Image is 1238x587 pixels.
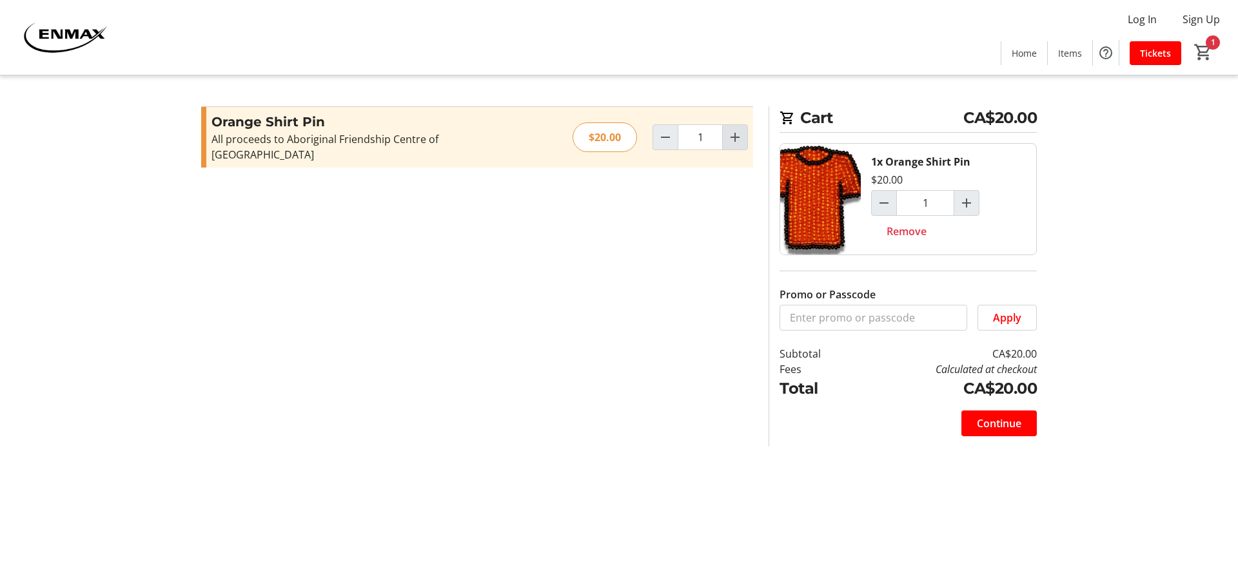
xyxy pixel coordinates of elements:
span: Sign Up [1183,12,1220,27]
input: Orange Shirt Pin Quantity [896,190,954,216]
button: Help [1093,40,1119,66]
h2: Cart [780,106,1037,133]
button: Continue [961,410,1037,436]
span: Tickets [1140,46,1171,60]
button: Decrement by one [653,125,678,149]
span: CA$20.00 [963,106,1037,130]
h3: Orange Shirt Pin [211,112,493,131]
td: Fees [780,361,854,377]
span: Home [1012,46,1037,60]
td: Total [780,377,854,400]
button: Log In [1117,9,1167,30]
a: Tickets [1130,41,1181,65]
td: CA$20.00 [854,377,1037,400]
div: All proceeds to Aboriginal Friendship Centre of [GEOGRAPHIC_DATA] [211,131,493,162]
a: Home [1001,41,1047,65]
img: Orange Shirt Pin [780,144,861,255]
span: Apply [993,310,1021,325]
button: Decrement by one [872,191,896,215]
td: Calculated at checkout [854,361,1037,377]
span: Continue [977,416,1021,431]
a: Items [1048,41,1092,65]
td: CA$20.00 [854,346,1037,361]
div: 1x Orange Shirt Pin [871,154,970,169]
span: Items [1058,46,1082,60]
button: Apply [978,305,1037,331]
input: Orange Shirt Pin Quantity [678,124,723,150]
button: Remove [871,218,942,244]
button: Increment by one [723,125,747,149]
button: Increment by one [954,191,979,215]
button: Sign Up [1172,9,1230,30]
img: ENMAX 's Logo [8,5,123,70]
span: Log In [1128,12,1157,27]
td: Subtotal [780,346,854,361]
div: $20.00 [871,172,903,188]
span: Remove [887,224,927,239]
label: Promo or Passcode [780,287,876,302]
div: $20.00 [573,122,637,152]
button: Cart [1192,41,1215,64]
input: Enter promo or passcode [780,305,967,331]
